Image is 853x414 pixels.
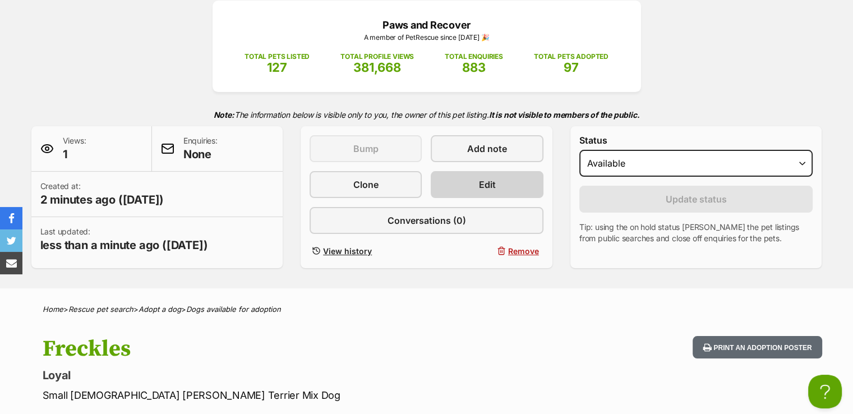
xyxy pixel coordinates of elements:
strong: Note: [214,110,234,119]
label: Status [579,135,813,145]
p: Tip: using the on hold status [PERSON_NAME] the pet listings from public searches and close off e... [579,222,813,244]
p: A member of PetRescue since [DATE] 🎉 [229,33,624,43]
p: Small [DEMOGRAPHIC_DATA] [PERSON_NAME] Terrier Mix Dog [43,388,517,403]
span: 381,668 [353,60,401,75]
p: The information below is visible only to you, the owner of this pet listing. [31,103,822,126]
p: Paws and Recover [229,17,624,33]
a: Home [43,305,63,314]
iframe: Help Scout Beacon - Open [808,375,842,408]
button: Remove [431,243,543,259]
a: Conversations (0) [310,207,543,234]
p: Created at: [40,181,164,208]
p: TOTAL ENQUIRIES [445,52,502,62]
span: Bump [353,142,379,155]
span: Clone [353,178,379,191]
p: Views: [63,135,86,162]
span: 2 minutes ago ([DATE]) [40,192,164,208]
p: TOTAL PETS LISTED [245,52,310,62]
a: Add note [431,135,543,162]
span: Remove [508,245,539,257]
a: Dogs available for adoption [186,305,281,314]
span: 97 [564,60,579,75]
span: Update status [666,192,727,206]
a: View history [310,243,422,259]
a: Clone [310,171,422,198]
a: Adopt a dog [139,305,181,314]
a: Rescue pet search [68,305,133,314]
strong: It is not visible to members of the public. [489,110,640,119]
h1: Freckles [43,336,517,362]
span: 1 [63,146,86,162]
p: TOTAL PROFILE VIEWS [340,52,414,62]
span: less than a minute ago ([DATE]) [40,237,208,253]
span: Edit [479,178,496,191]
span: None [183,146,218,162]
span: 127 [267,60,287,75]
button: Bump [310,135,422,162]
span: 883 [462,60,486,75]
p: Enquiries: [183,135,218,162]
span: Conversations (0) [387,214,465,227]
p: Last updated: [40,226,208,253]
button: Print an adoption poster [693,336,822,359]
span: View history [323,245,372,257]
p: TOTAL PETS ADOPTED [534,52,608,62]
button: Update status [579,186,813,213]
div: > > > [15,305,839,314]
a: Edit [431,171,543,198]
p: Loyal [43,367,517,383]
span: Add note [467,142,507,155]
